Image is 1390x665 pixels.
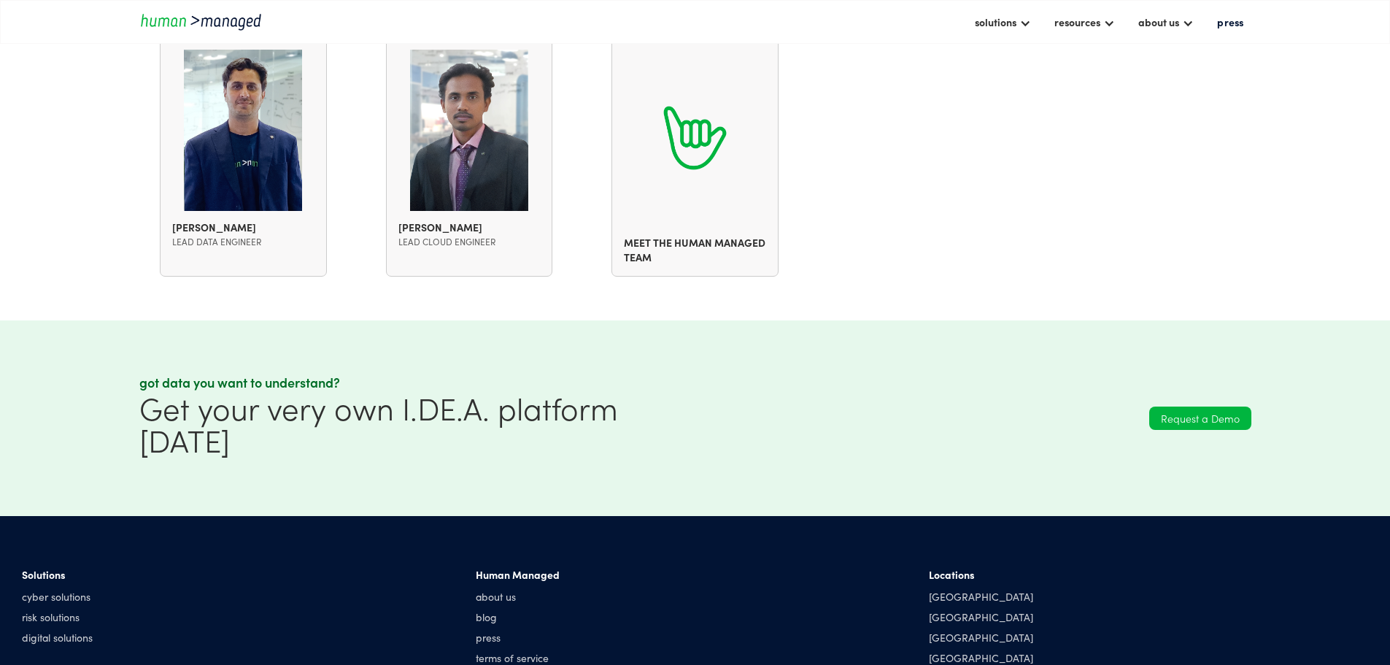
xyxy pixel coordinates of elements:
[1054,13,1100,31] div: resources
[22,589,93,604] a: cyber solutions
[172,220,314,234] div: [PERSON_NAME]
[22,567,93,582] div: Solutions
[929,567,1033,582] div: Locations
[624,235,766,264] div: Meet the Human Managed team
[139,374,688,391] div: Got data you want to understand?
[398,220,541,234] div: [PERSON_NAME]
[398,234,541,249] div: lead cloud engineer
[1210,9,1251,34] a: press
[1138,13,1179,31] div: about us
[929,610,1033,624] div: [GEOGRAPHIC_DATA]
[968,9,1038,34] div: solutions
[22,610,93,624] a: risk solutions
[476,567,560,582] div: Human Managed
[139,391,688,455] h1: Get your very own I.DE.A. platform [DATE]
[929,589,1033,604] div: [GEOGRAPHIC_DATA]
[22,630,93,645] a: digital solutions
[929,630,1033,645] div: [GEOGRAPHIC_DATA]
[929,650,1033,665] div: [GEOGRAPHIC_DATA]
[476,650,560,665] a: terms of service
[139,12,271,31] a: home
[1047,9,1122,34] div: resources
[1131,9,1201,34] div: about us
[476,610,560,624] a: blog
[172,234,314,249] div: lead data engineer
[975,13,1016,31] div: solutions
[1149,407,1251,430] a: Request a Demo
[476,630,560,645] a: press
[476,589,560,604] a: about us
